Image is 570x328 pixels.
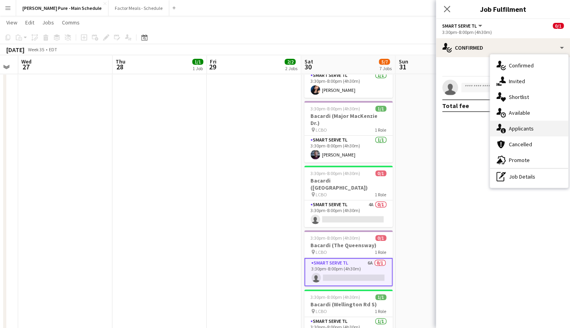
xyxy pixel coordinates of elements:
[304,112,392,127] h3: Bacardi (Major MacKenzie Dr.)
[442,29,564,35] div: 3:30pm-8:00pm (4h30m)
[310,106,360,112] span: 3:30pm-8:00pm (4h30m)
[304,71,392,98] app-card-role: Smart Serve TL1/13:30pm-8:00pm (4h30m)[PERSON_NAME]
[310,294,360,300] span: 3:30pm-8:00pm (4h30m)
[108,0,169,16] button: Factor Meals - Schedule
[210,58,216,65] span: Fri
[375,249,386,255] span: 1 Role
[39,17,57,28] a: Jobs
[42,19,54,26] span: Jobs
[304,177,392,191] h3: Bacardi ([GEOGRAPHIC_DATA])
[304,258,392,286] app-card-role: Smart Serve TL6A0/13:30pm-8:00pm (4h30m)
[6,19,17,26] span: View
[436,4,570,14] h3: Job Fulfilment
[442,23,477,29] span: Smart Serve TL
[25,19,34,26] span: Edit
[284,59,295,65] span: 2/2
[285,65,297,71] div: 2 Jobs
[490,169,568,184] div: Job Details
[62,19,80,26] span: Comms
[553,23,564,29] span: 0/1
[310,235,360,241] span: 3:30pm-8:00pm (4h30m)
[16,0,108,16] button: [PERSON_NAME] Pure - Main Schedule
[375,106,386,112] span: 1/1
[316,308,327,314] span: LCBO
[375,308,386,314] span: 1 Role
[6,46,24,54] div: [DATE]
[192,65,203,71] div: 1 Job
[379,65,391,71] div: 7 Jobs
[209,62,216,71] span: 29
[26,47,46,52] span: Week 35
[21,58,32,65] span: Wed
[304,101,392,162] app-job-card: 3:30pm-8:00pm (4h30m)1/1Bacardi (Major MacKenzie Dr.) LCBO1 RoleSmart Serve TL1/13:30pm-8:00pm (4...
[436,38,570,57] div: Confirmed
[490,58,568,73] div: Confirmed
[22,17,37,28] a: Edit
[3,17,21,28] a: View
[375,192,386,198] span: 1 Role
[490,121,568,136] div: Applicants
[316,249,327,255] span: LCBO
[304,58,313,65] span: Sat
[192,59,203,65] span: 1/1
[490,73,568,89] div: Invited
[116,58,125,65] span: Thu
[490,152,568,168] div: Promote
[49,47,57,52] div: EDT
[304,166,392,227] app-job-card: 3:30pm-8:00pm (4h30m)0/1Bacardi ([GEOGRAPHIC_DATA]) LCBO1 RoleSmart Serve TL4A0/13:30pm-8:00pm (4...
[20,62,32,71] span: 27
[316,192,327,198] span: LCBO
[310,170,360,176] span: 3:30pm-8:00pm (4h30m)
[59,17,83,28] a: Comms
[490,89,568,105] div: Shortlist
[114,62,125,71] span: 28
[490,136,568,152] div: Cancelled
[304,200,392,227] app-card-role: Smart Serve TL4A0/13:30pm-8:00pm (4h30m)
[398,58,408,65] span: Sun
[375,235,386,241] span: 0/1
[375,170,386,176] span: 0/1
[304,230,392,286] app-job-card: 3:30pm-8:00pm (4h30m)0/1Bacardi (The Queensway) LCBO1 RoleSmart Serve TL6A0/13:30pm-8:00pm (4h30m)
[375,294,386,300] span: 1/1
[303,62,313,71] span: 30
[490,105,568,121] div: Available
[375,127,386,133] span: 1 Role
[379,59,390,65] span: 5/7
[442,102,469,110] div: Total fee
[304,301,392,308] h3: Bacardi (Wellington Rd S)
[316,127,327,133] span: LCBO
[442,23,483,29] button: Smart Serve TL
[304,242,392,249] h3: Bacardi (The Queensway)
[304,136,392,162] app-card-role: Smart Serve TL1/13:30pm-8:00pm (4h30m)[PERSON_NAME]
[397,62,408,71] span: 31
